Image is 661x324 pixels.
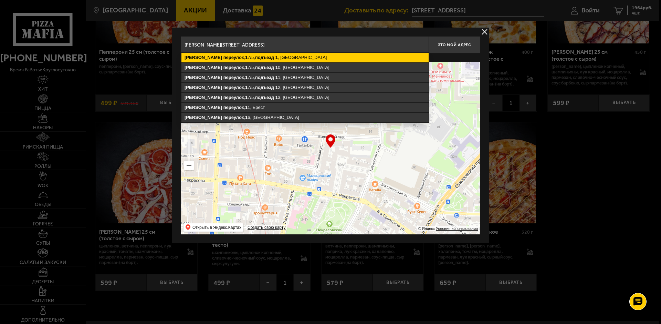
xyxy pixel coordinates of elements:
ymaps: подъезд [255,55,274,60]
ymaps: переулок [223,85,244,90]
span: Это мой адрес [438,43,471,47]
ymaps: [PERSON_NAME] [185,85,222,90]
ymaps: © Яндекс [418,226,435,231]
ymaps: переулок [223,95,244,100]
ymaps: [PERSON_NAME] [185,115,222,120]
ymaps: , 7/5, 1, [GEOGRAPHIC_DATA] [181,73,429,82]
ymaps: 1 [275,75,278,80]
ymaps: 1 [245,65,248,70]
ymaps: [PERSON_NAME] [185,105,222,110]
ymaps: [PERSON_NAME] [185,55,222,60]
ymaps: 1 [275,95,278,100]
ymaps: , 7/5, 3, [GEOGRAPHIC_DATA] [181,93,429,102]
ymaps: переулок [223,55,244,60]
ymaps: , 7/5, 2, [GEOGRAPHIC_DATA] [181,83,429,92]
button: delivery type [480,28,489,36]
ymaps: переулок [223,75,244,80]
a: Создать свою карту [246,225,287,230]
ymaps: 1 [245,55,248,60]
ymaps: 1 [245,115,248,120]
ymaps: 1 [245,105,248,110]
ymaps: 1 [275,85,278,90]
ymaps: , 7/5, 0, [GEOGRAPHIC_DATA] [181,63,429,72]
ymaps: 1 [245,95,248,100]
ymaps: [PERSON_NAME] [185,65,222,70]
ymaps: подъезд [255,65,274,70]
ymaps: переулок [223,115,244,120]
input: Введите адрес доставки [181,36,429,53]
ymaps: 1 [245,85,248,90]
ymaps: подъезд [255,95,274,100]
ymaps: Открыть в Яндекс.Картах [183,223,243,232]
ymaps: 1 [275,55,278,60]
ymaps: переулок [223,105,244,110]
ymaps: , 6, [GEOGRAPHIC_DATA] [181,113,429,122]
button: Это мой адрес [429,36,480,53]
ymaps: Открыть в Яндекс.Картах [192,223,241,232]
ymaps: [PERSON_NAME] [185,95,222,100]
ymaps: подъезд [255,85,274,90]
a: Условия использования [436,226,478,231]
p: Укажите дом на карте или в поле ввода [181,55,278,61]
ymaps: 1 [245,75,248,80]
ymaps: , 7/5, , [GEOGRAPHIC_DATA] [181,53,429,62]
ymaps: , 1, Брест [181,103,429,112]
ymaps: переулок [223,65,244,70]
ymaps: подъезд [255,75,274,80]
ymaps: [PERSON_NAME] [185,75,222,80]
ymaps: 1 [275,65,278,70]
